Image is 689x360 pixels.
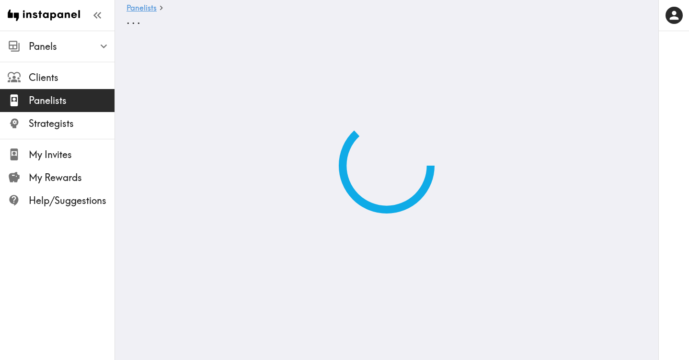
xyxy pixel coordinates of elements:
[29,117,115,130] span: Strategists
[29,171,115,184] span: My Rewards
[132,12,135,27] span: .
[126,4,157,13] a: Panelists
[29,40,115,53] span: Panels
[126,12,130,27] span: .
[29,148,115,161] span: My Invites
[29,194,115,207] span: Help/Suggestions
[29,94,115,107] span: Panelists
[29,71,115,84] span: Clients
[137,12,140,27] span: .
